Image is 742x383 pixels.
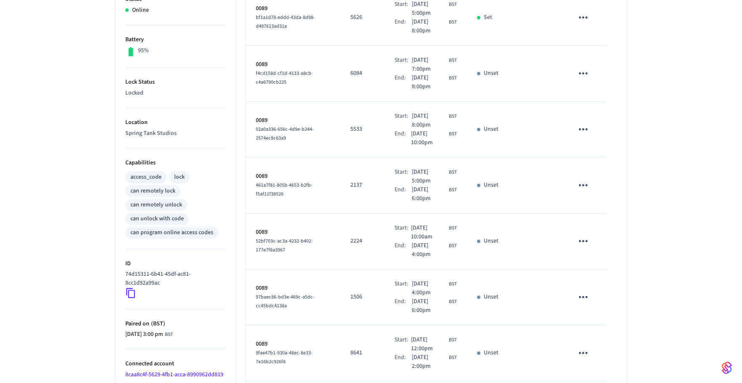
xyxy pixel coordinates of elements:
div: can remotely unlock [130,201,182,209]
span: BST [449,113,457,120]
span: BST [449,186,457,194]
p: Unset [484,69,498,78]
p: 2137 [350,181,374,190]
p: 5626 [350,13,374,22]
div: Europe/London [412,18,457,35]
div: Start: [395,280,412,297]
p: Connected account [125,359,225,368]
span: bf1a1d78-eddd-43da-8d98-d497613ad31a [256,14,315,30]
span: BST [449,298,457,306]
div: End: [395,129,411,147]
span: BST [165,331,173,338]
div: lock [174,173,185,182]
span: [DATE] 10:00pm [411,129,447,147]
div: End: [395,241,412,259]
div: End: [395,185,412,203]
p: 0089 [256,228,330,237]
p: Unset [484,349,498,357]
span: [DATE] 5:00pm [412,168,447,185]
p: Spring Tank Studios [125,129,225,138]
p: Lock Status [125,78,225,87]
span: BST [449,354,457,362]
p: 0089 [256,284,330,293]
div: can unlock with code [130,214,184,223]
span: [DATE] 8:00pm [412,18,447,35]
p: 0089 [256,60,330,69]
div: Europe/London [412,74,457,91]
div: Europe/London [412,56,457,74]
span: [DATE] 4:00pm [412,241,447,259]
span: 02a0a336-656c-4d9e-b244-2574ec8c63a9 [256,126,314,142]
p: 1506 [350,293,374,301]
div: End: [395,297,412,315]
div: End: [395,74,412,91]
p: Unset [484,237,498,246]
div: Start: [395,224,411,241]
span: BST [449,169,457,176]
div: Start: [395,335,411,353]
span: f4cd158d-cf1d-4133-a8cb-c4a6790cb225 [256,70,313,86]
span: BST [449,1,457,8]
div: Start: [395,112,412,129]
span: [DATE] 3:00 pm [125,330,163,339]
span: [DATE] 8:00pm [412,112,447,129]
p: 0089 [256,4,330,13]
div: can remotely lock [130,187,175,195]
p: Unset [484,293,498,301]
div: Europe/London [412,353,457,371]
p: ID [125,259,225,268]
a: 8caa8c4f-5629-4fb1-acca-8990962dd819 [125,370,223,379]
span: [DATE] 8:00pm [412,74,447,91]
span: 9fae47b1-930a-48ec-8e33-7e16b2c926f8 [256,349,313,365]
span: [DATE] 2:00pm [412,353,447,371]
p: Paired on [125,320,225,328]
span: BST [449,74,457,82]
div: End: [395,18,412,35]
span: [DATE] 4:00pm [412,280,447,297]
p: Location [125,118,225,127]
p: Set [484,13,492,22]
div: Start: [395,168,412,185]
p: Capabilities [125,158,225,167]
span: [DATE] 12:00pm [411,335,447,353]
span: BST [449,280,457,288]
p: 0089 [256,340,330,349]
p: 74d15311-6b41-45df-ac81-8cc1d92a99ac [125,270,222,288]
span: 97baec86-bd3e-469c-a5dc-cc45bdc4138a [256,293,315,309]
div: Europe/London [412,185,457,203]
div: Europe/London [411,129,457,147]
p: Battery [125,35,225,44]
p: Locked [125,89,225,98]
div: Europe/London [412,168,457,185]
p: 95% [138,46,149,55]
div: Europe/London [412,280,457,297]
p: 6084 [350,69,374,78]
p: 2224 [350,237,374,246]
span: [DATE] 6:00pm [412,185,447,203]
span: 461a7f81-805b-4653-b2fb-f5af11f38526 [256,182,313,198]
div: Europe/London [412,297,457,315]
span: BST [449,242,457,250]
span: BST [449,18,457,26]
div: Europe/London [412,112,457,129]
p: 8641 [350,349,374,357]
div: Europe/London [125,330,173,339]
p: Unset [484,181,498,190]
span: BST [449,225,457,232]
div: Europe/London [411,335,457,353]
span: BST [449,130,457,138]
div: access_code [130,173,162,182]
span: 52bf703c-ac3a-4232-b402-177e7f8a3967 [256,238,313,254]
img: SeamLogoGradient.69752ec5.svg [722,361,732,375]
p: 0089 [256,116,330,125]
p: Online [132,6,149,15]
p: Unset [484,125,498,134]
div: End: [395,353,412,371]
div: Europe/London [412,241,457,259]
span: [DATE] 10:00am [411,224,447,241]
div: Europe/London [411,224,456,241]
div: Start: [395,56,412,74]
p: 0089 [256,172,330,181]
span: BST [449,336,457,344]
span: BST [449,57,457,64]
